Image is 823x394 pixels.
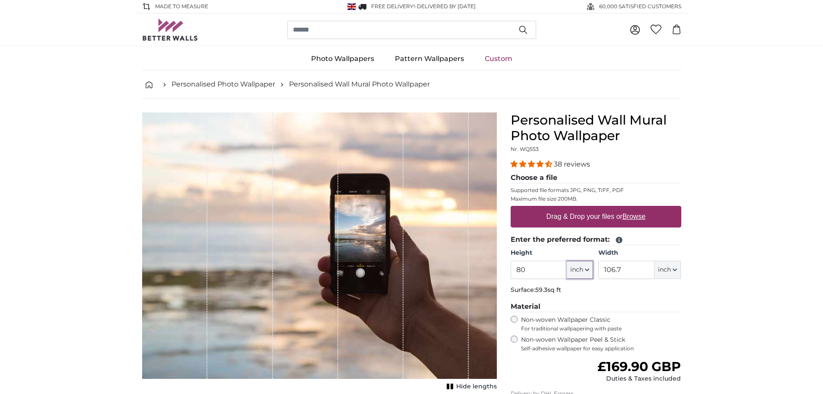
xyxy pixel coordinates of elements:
[417,3,476,10] span: Delivered by [DATE]
[521,316,681,332] label: Non-woven Wallpaper Classic
[543,208,648,225] label: Drag & Drop your files or
[142,112,497,393] div: 1 of 1
[511,112,681,144] h1: Personalised Wall Mural Photo Wallpaper
[599,3,681,10] span: 60,000 SATISFIED CUSTOMERS
[301,48,384,70] a: Photo Wallpapers
[655,261,681,279] button: inch
[597,375,681,383] div: Duties & Taxes included
[347,3,356,10] img: United Kingdom
[289,79,430,90] a: Personalised Wall Mural Photo Wallpaper
[511,173,681,183] legend: Choose a file
[570,266,583,274] span: inch
[554,160,590,168] span: 38 reviews
[597,359,681,375] span: £169.90 GBP
[371,3,415,10] span: FREE delivery!
[598,249,681,257] label: Width
[567,261,593,279] button: inch
[511,195,681,202] p: Maximum file size 200MB.
[142,70,681,99] nav: breadcrumbs
[511,146,539,152] span: Nr. WQ553
[172,79,275,90] a: Personalised Photo Wallpaper
[415,3,476,10] span: -
[521,345,681,352] span: Self-adhesive wallpaper for easy application
[511,249,593,257] label: Height
[511,301,681,312] legend: Material
[521,336,681,352] label: Non-woven Wallpaper Peel & Stick
[511,234,681,245] legend: Enter the preferred format:
[623,213,645,220] u: Browse
[658,266,671,274] span: inch
[142,19,198,41] img: Betterwalls
[511,160,554,168] span: 4.34 stars
[521,325,681,332] span: For traditional wallpapering with paste
[511,187,681,194] p: Supported file formats JPG, PNG, TIFF, PDF
[155,3,208,10] span: Made to Measure
[511,286,681,295] p: Surface:
[535,286,561,294] span: 59.3sq ft
[474,48,523,70] a: Custom
[444,381,497,393] button: Hide lengths
[384,48,474,70] a: Pattern Wallpapers
[456,382,497,391] span: Hide lengths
